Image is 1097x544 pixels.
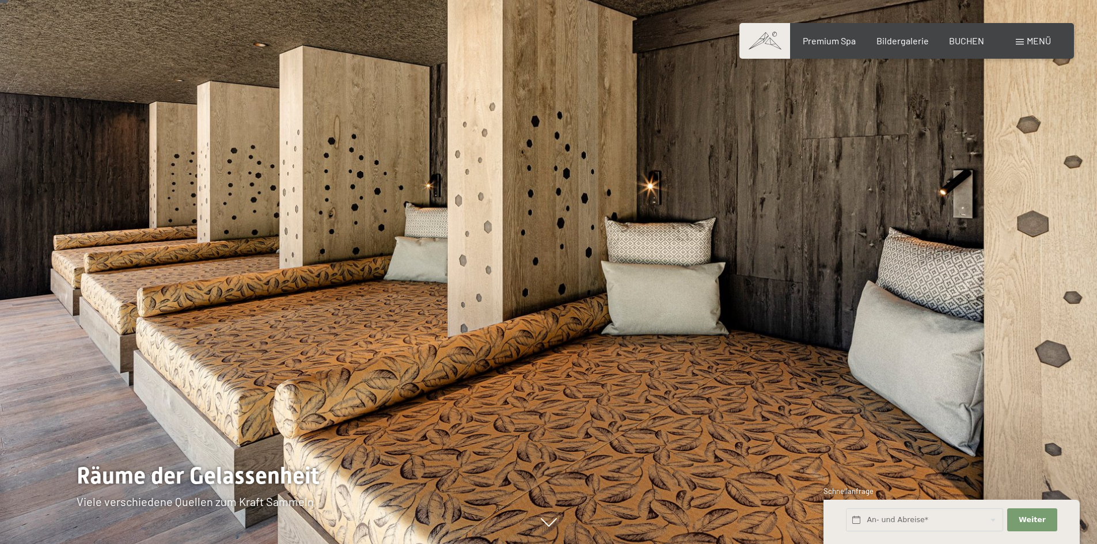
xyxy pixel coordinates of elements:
span: Menü [1027,35,1051,46]
a: BUCHEN [949,35,984,46]
span: Schnellanfrage [823,486,874,496]
button: Weiter [1007,508,1057,532]
a: Bildergalerie [876,35,929,46]
a: Premium Spa [803,35,856,46]
span: Weiter [1019,515,1046,525]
